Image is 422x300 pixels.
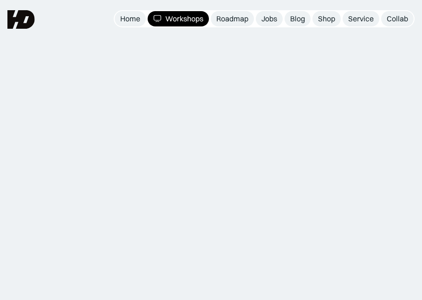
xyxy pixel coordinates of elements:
div: Blog [290,14,305,24]
a: Home [115,11,146,26]
div: Workshops [165,14,203,24]
div: Collab [387,14,408,24]
a: Service [343,11,379,26]
div: Shop [318,14,335,24]
a: Roadmap [211,11,254,26]
div: Jobs [261,14,277,24]
div: Service [348,14,374,24]
a: Shop [312,11,341,26]
div: Home [120,14,140,24]
a: Jobs [256,11,283,26]
div: Roadmap [216,14,248,24]
a: Workshops [148,11,209,26]
a: Blog [285,11,311,26]
a: Collab [381,11,414,26]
